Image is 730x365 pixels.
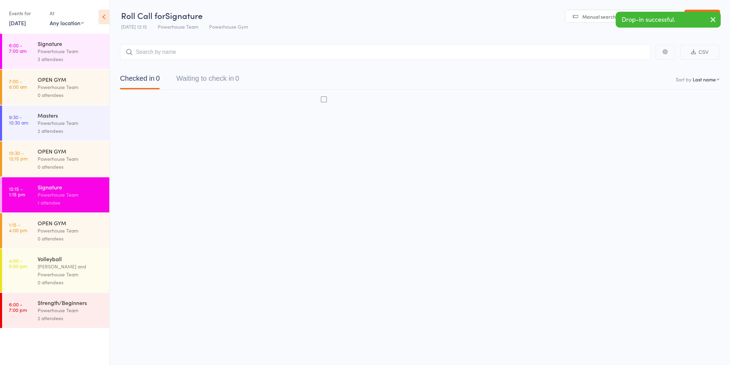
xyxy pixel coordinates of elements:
[38,76,103,83] div: OPEN GYM
[9,150,28,161] time: 10:30 - 12:15 pm
[38,199,103,207] div: 1 attendee
[9,42,27,53] time: 6:00 - 7:00 am
[684,10,720,23] a: Exit roll call
[38,55,103,63] div: 3 attendees
[9,186,25,197] time: 12:15 - 1:15 pm
[38,299,103,306] div: Strength/Beginners
[9,19,26,27] a: [DATE]
[38,83,103,91] div: Powerhouse Team
[38,314,103,322] div: 2 attendees
[50,19,84,27] div: Any location
[693,76,716,83] div: Last name
[38,306,103,314] div: Powerhouse Team
[583,13,616,20] span: Manual search
[9,8,43,19] div: Events for
[38,147,103,155] div: OPEN GYM
[121,10,165,21] span: Roll Call for
[2,177,109,213] a: 12:15 -1:15 pmSignaturePowerhouse Team1 attendee
[176,71,239,89] button: Waiting to check in0
[38,278,103,286] div: 0 attendees
[38,127,103,135] div: 2 attendees
[38,119,103,127] div: Powerhouse Team
[38,191,103,199] div: Powerhouse Team
[235,75,239,82] div: 0
[9,302,27,313] time: 6:00 - 7:00 pm
[38,155,103,163] div: Powerhouse Team
[38,235,103,243] div: 0 attendees
[2,249,109,292] a: 4:00 -5:00 pmVolleyball[PERSON_NAME] and Powerhouse Team0 attendees
[9,222,27,233] time: 1:15 - 4:00 pm
[38,227,103,235] div: Powerhouse Team
[676,76,692,83] label: Sort by
[2,106,109,141] a: 9:30 -10:30 amMastersPowerhouse Team2 attendees
[50,8,84,19] div: At
[38,255,103,263] div: Volleyball
[38,111,103,119] div: Masters
[2,34,109,69] a: 6:00 -7:00 amSignaturePowerhouse Team3 attendees
[9,114,28,125] time: 9:30 - 10:30 am
[158,23,198,30] span: Powerhouse Team
[2,213,109,248] a: 1:15 -4:00 pmOPEN GYMPowerhouse Team0 attendees
[2,141,109,177] a: 10:30 -12:15 pmOPEN GYMPowerhouse Team0 attendees
[120,71,160,89] button: Checked in0
[38,163,103,171] div: 0 attendees
[38,47,103,55] div: Powerhouse Team
[38,263,103,278] div: [PERSON_NAME] and Powerhouse Team
[38,183,103,191] div: Signature
[156,75,160,82] div: 0
[2,70,109,105] a: 7:00 -8:00 amOPEN GYMPowerhouse Team0 attendees
[209,23,248,30] span: Powerhouse Gym
[616,12,721,28] div: Drop-in successful.
[38,91,103,99] div: 0 attendees
[165,10,203,21] span: Signature
[38,40,103,47] div: Signature
[120,44,651,60] input: Search by name
[680,45,720,60] button: CSV
[9,258,27,269] time: 4:00 - 5:00 pm
[121,23,147,30] span: [DATE] 12:15
[38,219,103,227] div: OPEN GYM
[9,78,27,89] time: 7:00 - 8:00 am
[2,293,109,328] a: 6:00 -7:00 pmStrength/BeginnersPowerhouse Team2 attendees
